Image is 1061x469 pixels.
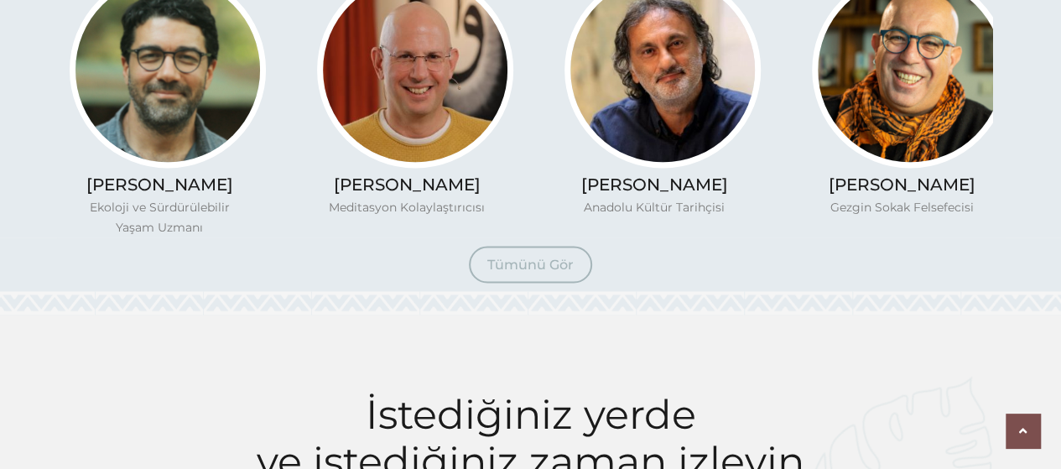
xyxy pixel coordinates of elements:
span: Meditasyon Kolaylaştırıcısı [329,200,485,215]
a: Tümünü Gör [469,246,592,283]
a: [PERSON_NAME] [829,175,975,195]
a: [PERSON_NAME] [334,175,481,195]
span: Anadolu Kültür Tarihçisi [584,200,725,215]
span: Ekoloji ve Sürdürülebilir Yaşam Uzmanı [90,200,230,235]
span: Gezgin Sokak Felsefecisi [830,200,974,215]
a: [PERSON_NAME] [581,175,728,195]
span: Tümünü Gör [487,256,574,272]
a: [PERSON_NAME] [86,175,233,195]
